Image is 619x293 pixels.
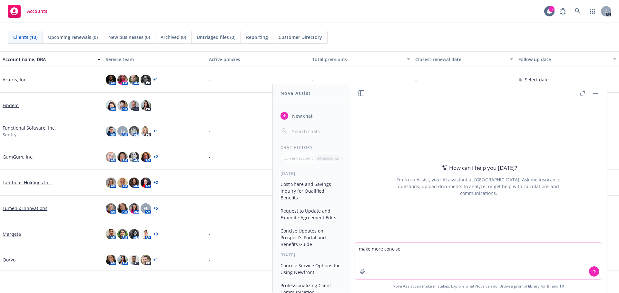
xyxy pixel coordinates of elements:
[141,255,151,265] img: photo
[440,164,517,172] div: How can I help you [DATE]?
[312,56,403,63] div: Total premiums
[278,225,345,250] button: Concise Updates on Prospect's Portal and Benefits Guide
[246,34,268,41] span: Reporting
[129,126,139,136] img: photo
[117,100,128,111] img: photo
[571,5,584,18] a: Search
[153,181,158,185] a: + 2
[3,131,16,138] span: Sentry
[141,152,151,162] img: photo
[129,255,139,265] img: photo
[209,231,211,237] span: -
[209,179,211,186] span: -
[209,256,211,263] span: -
[106,56,204,63] div: Service team
[415,56,506,63] div: Closest renewal date
[117,75,128,85] img: photo
[129,203,139,214] img: photo
[3,179,52,186] a: Lantheus Holdings Inc.
[273,171,350,176] div: [DATE]
[516,51,619,67] button: Follow up date
[352,279,604,293] span: Nova Assist can make mistakes. Explore what Nova can do: Browse prompt library for and
[117,152,128,162] img: photo
[108,34,150,41] span: New businesses (0)
[209,205,211,212] span: -
[312,76,314,83] span: -
[106,203,116,214] img: photo
[273,252,350,258] div: [DATE]
[291,113,313,119] span: New chat
[5,2,50,20] a: Accounts
[3,56,93,63] div: Account name, DBA
[3,205,47,212] a: Lumenix Innovations
[141,75,151,85] img: photo
[129,152,139,162] img: photo
[141,229,151,239] img: photo
[129,178,139,188] img: photo
[48,34,98,41] span: Upcoming renewals (0)
[209,128,211,134] span: -
[153,258,158,262] a: + 1
[556,5,569,18] a: Report a Bug
[153,155,158,159] a: + 2
[3,124,56,131] a: Functional Software, Inc.
[27,9,47,14] span: Accounts
[291,127,342,136] input: Search chats
[209,56,307,63] div: Active policies
[309,51,413,67] button: Total premiums
[129,75,139,85] img: photo
[518,56,609,63] div: Follow up date
[415,76,417,83] span: -
[106,100,116,111] img: photo
[106,255,116,265] img: photo
[355,243,602,279] textarea: make more concise:
[129,229,139,239] img: photo
[278,110,345,122] button: New chat
[317,155,339,161] p: All accounts
[120,128,125,134] span: TS
[153,78,158,82] a: + 1
[206,51,309,67] button: Active policies
[413,51,516,67] button: Closest renewal date
[209,102,211,109] span: -
[3,231,21,237] a: Marqeta
[278,260,345,278] button: Concise Service Options for Using Newfront
[279,34,322,41] span: Customer Directory
[13,34,37,41] span: Clients (10)
[209,153,211,160] span: -
[117,255,128,265] img: photo
[3,153,34,160] a: GumGum, Inc.
[117,203,128,214] img: photo
[161,34,186,41] span: Archived (0)
[106,126,116,136] img: photo
[586,5,599,18] a: Switch app
[141,126,151,136] img: photo
[117,229,128,239] img: photo
[278,206,345,223] button: Request to Update and Expedite Agreement Edits
[273,145,350,150] div: Chat History
[549,6,555,12] div: 6
[153,129,158,133] a: + 1
[103,51,206,67] button: Service team
[3,76,27,83] a: Arteris, Inc.
[153,232,158,236] a: + 3
[197,34,235,41] span: Untriaged files (0)
[141,100,151,111] img: photo
[106,229,116,239] img: photo
[106,178,116,188] img: photo
[106,75,116,85] img: photo
[209,76,211,83] span: -
[3,256,15,263] a: Qorvo
[559,283,564,289] a: TR
[141,178,151,188] img: photo
[129,100,139,111] img: photo
[143,205,148,212] span: FE
[284,155,313,161] p: Current account
[525,76,549,83] span: Select date
[280,90,311,96] h1: Nova Assist
[153,206,158,210] a: + 5
[278,179,345,203] button: Cost Share and Savings Inquiry for Qualified Benefits
[3,102,19,109] a: Findem
[547,283,551,289] a: BI
[388,176,569,197] div: I'm Nova Assist, your AI assistant at [GEOGRAPHIC_DATA]. Ask me insurance questions, upload docum...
